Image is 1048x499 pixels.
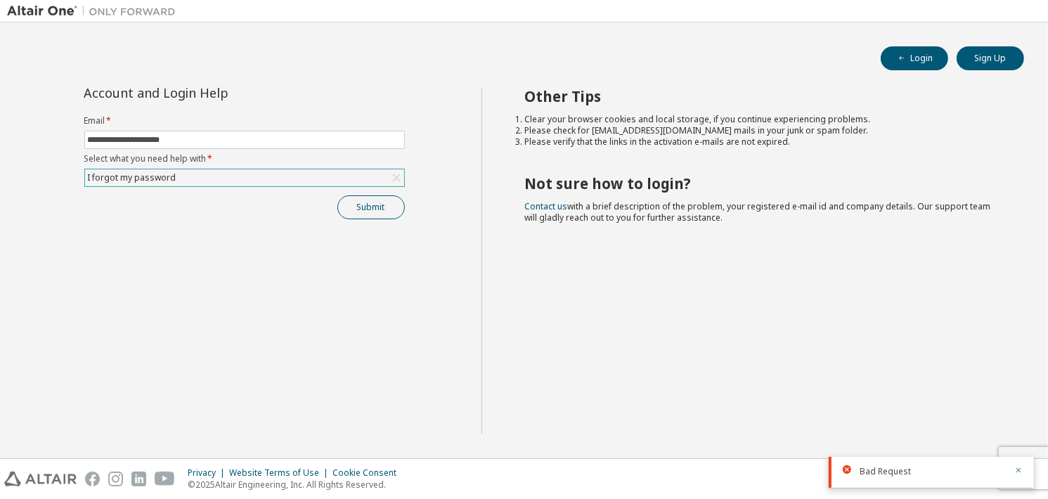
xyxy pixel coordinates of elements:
[108,472,123,486] img: instagram.svg
[4,472,77,486] img: altair_logo.svg
[188,479,405,491] p: © 2025 Altair Engineering, Inc. All Rights Reserved.
[524,125,999,136] li: Please check for [EMAIL_ADDRESS][DOMAIN_NAME] mails in your junk or spam folder.
[524,114,999,125] li: Clear your browser cookies and local storage, if you continue experiencing problems.
[131,472,146,486] img: linkedin.svg
[332,467,405,479] div: Cookie Consent
[84,153,405,164] label: Select what you need help with
[85,472,100,486] img: facebook.svg
[85,169,404,186] div: I forgot my password
[84,115,405,127] label: Email
[188,467,229,479] div: Privacy
[524,87,999,105] h2: Other Tips
[229,467,332,479] div: Website Terms of Use
[524,136,999,148] li: Please verify that the links in the activation e-mails are not expired.
[524,200,567,212] a: Contact us
[524,174,999,193] h2: Not sure how to login?
[524,200,990,223] span: with a brief description of the problem, your registered e-mail id and company details. Our suppo...
[860,466,911,477] span: Bad Request
[155,472,175,486] img: youtube.svg
[881,46,948,70] button: Login
[84,87,341,98] div: Account and Login Help
[86,170,179,186] div: I forgot my password
[337,195,405,219] button: Submit
[957,46,1024,70] button: Sign Up
[7,4,183,18] img: Altair One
